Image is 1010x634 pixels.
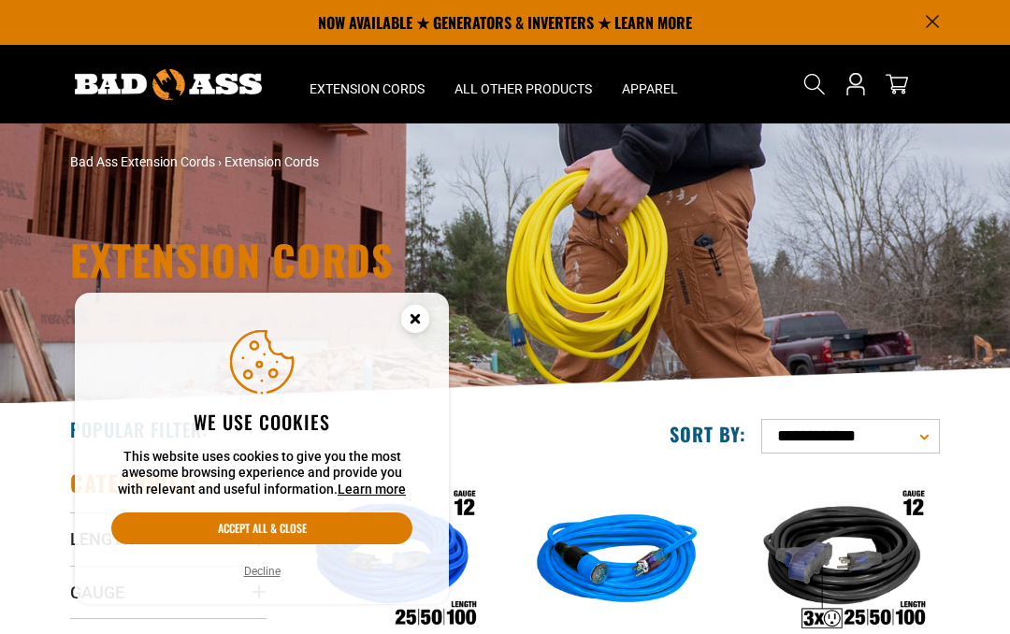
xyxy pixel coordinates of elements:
label: Sort by: [670,422,746,446]
summary: All Other Products [440,45,607,123]
span: Length [70,528,135,550]
img: Bad Ass Extension Cords [75,69,262,100]
summary: Extension Cords [295,45,440,123]
summary: Search [800,69,830,99]
summary: Length [70,512,267,565]
span: Extension Cords [310,80,425,97]
h2: Popular Filter: [70,417,208,441]
span: › [218,154,222,169]
button: Accept all & close [111,512,412,544]
span: Extension Cords [224,154,319,169]
p: This website uses cookies to give you the most awesome browsing experience and provide you with r... [111,449,412,498]
nav: breadcrumbs [70,152,641,172]
a: Learn more [338,482,406,497]
h1: Extension Cords [70,239,790,281]
summary: Gauge [70,566,267,618]
h2: Categories: [70,468,199,497]
h2: We use cookies [111,410,412,434]
span: All Other Products [454,80,592,97]
a: Bad Ass Extension Cords [70,154,215,169]
span: Apparel [622,80,678,97]
span: Gauge [70,582,124,603]
summary: Apparel [607,45,693,123]
aside: Cookie Consent [75,293,449,605]
button: Decline [238,562,286,581]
